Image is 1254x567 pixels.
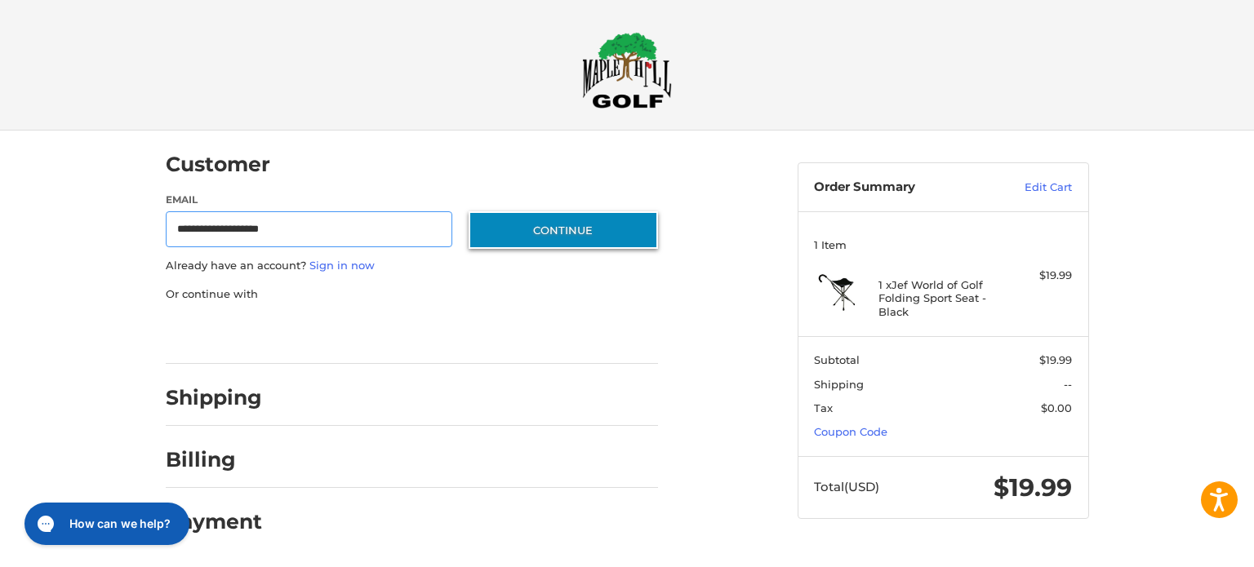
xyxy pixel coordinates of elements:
[814,479,879,494] span: Total (USD)
[166,509,262,534] h2: Payment
[166,385,262,410] h2: Shipping
[469,211,658,249] button: Continue
[299,318,421,348] iframe: PayPal-paylater
[166,258,658,274] p: Already have an account?
[989,179,1072,196] a: Edit Cart
[1039,353,1072,366] span: $19.99
[166,152,270,177] h2: Customer
[166,447,261,472] h2: Billing
[994,472,1072,503] span: $19.99
[166,193,453,207] label: Email
[582,32,672,109] img: Maple Hill Golf
[1041,401,1072,414] span: $0.00
[1064,378,1072,391] span: --
[814,179,989,196] h3: Order Summary
[160,318,282,348] iframe: PayPal-paypal
[166,286,658,303] p: Or continue with
[814,353,860,366] span: Subtotal
[309,259,375,272] a: Sign in now
[16,497,193,551] iframe: Gorgias live chat messenger
[814,378,864,391] span: Shipping
[814,401,833,414] span: Tax
[814,425,887,438] a: Coupon Code
[1007,268,1072,284] div: $19.99
[437,318,559,348] iframe: PayPal-venmo
[878,278,1003,318] h4: 1 x Jef World of Golf Folding Sport Seat - Black
[814,238,1072,251] h3: 1 Item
